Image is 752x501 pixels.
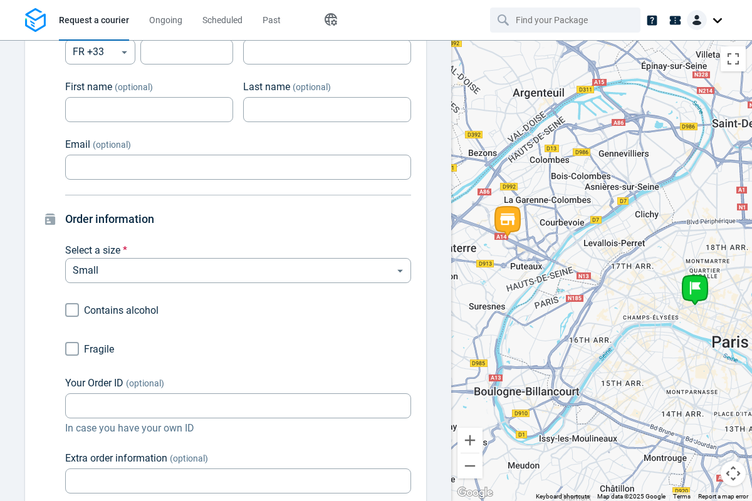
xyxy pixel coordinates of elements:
[454,485,496,501] a: Open this area in Google Maps (opens a new window)
[721,46,746,71] button: Toggle fullscreen view
[65,39,135,65] div: FR +33
[202,15,243,25] span: Scheduled
[65,244,120,256] span: Select a size
[115,82,153,92] span: (optional)
[516,8,617,32] input: Find your Package
[149,15,182,25] span: Ongoing
[673,493,691,500] a: Terms
[263,15,281,25] span: Past
[65,377,123,389] span: Your Order ID
[93,140,131,150] span: (optional)
[454,485,496,501] img: Google
[65,452,167,464] span: Extra order information
[126,378,164,388] span: (optional)
[536,492,590,501] button: Keyboard shortcuts
[59,15,129,25] span: Request a courier
[243,81,290,93] span: Last name
[65,138,90,150] span: Email
[687,10,707,30] img: Client
[170,453,208,463] span: (optional)
[65,210,411,228] h4: Order information
[25,8,46,33] img: Logo
[457,453,483,478] button: Zoom out
[457,428,483,453] button: Zoom in
[597,493,666,500] span: Map data ©2025 Google
[65,421,411,436] span: In case you have your own ID
[721,461,746,486] button: Map camera controls
[65,258,411,283] div: Select a size
[84,304,159,316] span: Contains alcohol
[65,81,112,93] span: First name
[84,343,114,355] span: Fragile
[293,82,331,92] span: (optional)
[698,493,748,500] a: Report a map error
